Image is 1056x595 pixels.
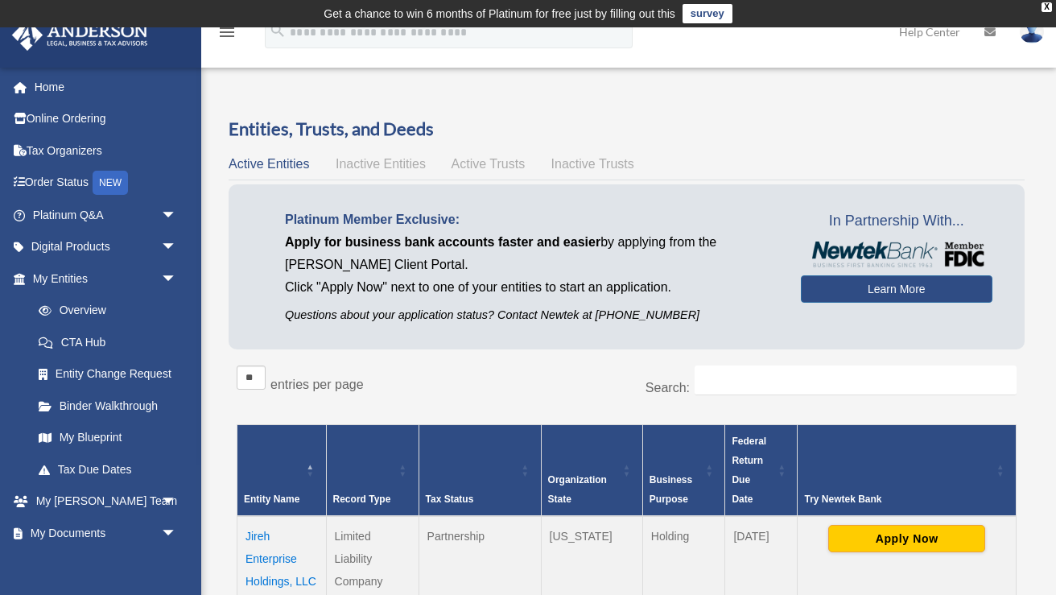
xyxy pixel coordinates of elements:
[23,358,193,390] a: Entity Change Request
[324,4,675,23] div: Get a chance to win 6 months of Platinum for free just by filling out this
[11,199,201,231] a: Platinum Q&Aarrow_drop_down
[1042,2,1052,12] div: close
[270,378,364,391] label: entries per page
[809,242,984,267] img: NewtekBankLogoSM.png
[650,474,692,505] span: Business Purpose
[161,262,193,295] span: arrow_drop_down
[285,276,777,299] p: Click "Apply Now" next to one of your entities to start an application.
[798,425,1017,517] th: Try Newtek Bank : Activate to sort
[646,381,690,395] label: Search:
[326,425,419,517] th: Record Type: Activate to sort
[725,425,798,517] th: Federal Return Due Date: Activate to sort
[801,275,992,303] a: Learn More
[285,305,777,325] p: Questions about your application status? Contact Newtek at [PHONE_NUMBER]
[229,157,309,171] span: Active Entities
[285,231,777,276] p: by applying from the [PERSON_NAME] Client Portal.
[11,134,201,167] a: Tax Organizers
[551,157,634,171] span: Inactive Trusts
[683,4,732,23] a: survey
[333,494,391,505] span: Record Type
[642,425,725,517] th: Business Purpose: Activate to sort
[229,117,1025,142] h3: Entities, Trusts, and Deeds
[732,436,766,505] span: Federal Return Due Date
[452,157,526,171] span: Active Trusts
[548,474,607,505] span: Organization State
[161,231,193,264] span: arrow_drop_down
[23,453,193,486] a: Tax Due Dates
[419,425,541,517] th: Tax Status: Activate to sort
[7,19,153,51] img: Anderson Advisors Platinum Portal
[336,157,426,171] span: Inactive Entities
[1020,20,1044,43] img: User Pic
[11,486,201,518] a: My [PERSON_NAME] Teamarrow_drop_down
[161,517,193,550] span: arrow_drop_down
[93,171,128,195] div: NEW
[23,326,193,358] a: CTA Hub
[11,231,201,263] a: Digital Productsarrow_drop_down
[23,295,185,327] a: Overview
[244,494,299,505] span: Entity Name
[269,22,287,39] i: search
[801,209,992,234] span: In Partnership With...
[217,23,237,42] i: menu
[804,490,992,509] div: Try Newtek Bank
[11,262,193,295] a: My Entitiesarrow_drop_down
[23,422,193,454] a: My Blueprint
[11,167,201,200] a: Order StatusNEW
[11,103,201,135] a: Online Ordering
[285,235,600,249] span: Apply for business bank accounts faster and easier
[11,71,201,103] a: Home
[161,486,193,519] span: arrow_drop_down
[11,517,201,549] a: My Documentsarrow_drop_down
[237,425,327,517] th: Entity Name: Activate to invert sorting
[23,390,193,422] a: Binder Walkthrough
[285,209,777,231] p: Platinum Member Exclusive:
[161,199,193,232] span: arrow_drop_down
[426,494,474,505] span: Tax Status
[828,525,985,552] button: Apply Now
[217,28,237,42] a: menu
[541,425,642,517] th: Organization State: Activate to sort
